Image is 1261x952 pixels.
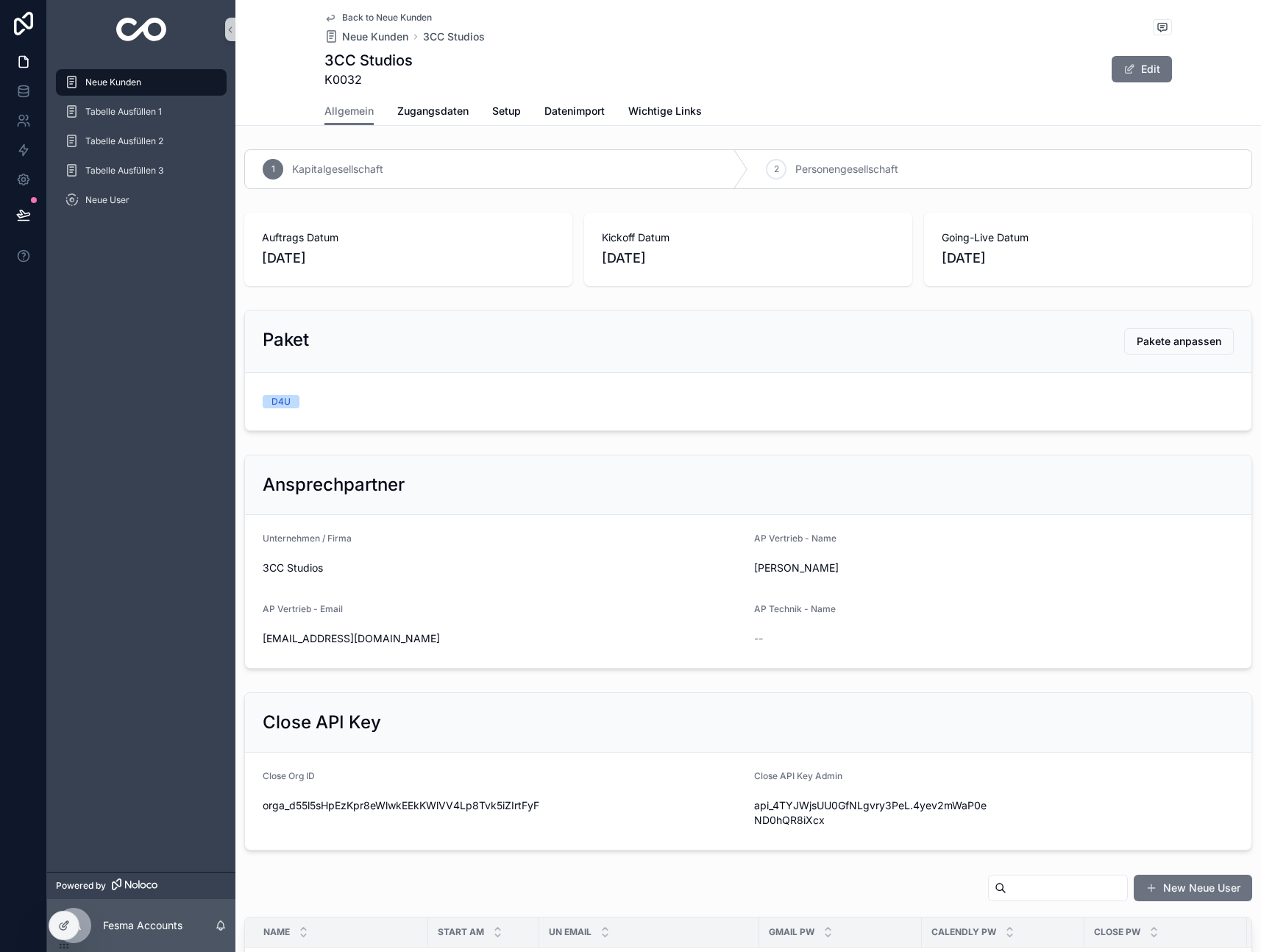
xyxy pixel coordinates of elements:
[324,12,432,24] a: Back to Neue Kunden
[754,561,988,575] span: [PERSON_NAME]
[754,631,763,646] span: --
[56,880,106,892] span: Powered by
[774,163,779,175] span: 2
[423,29,485,44] a: 3CC Studios
[602,230,895,245] span: Kickoff Datum
[397,98,469,127] a: Zugangsdaten
[85,165,163,177] span: Tabelle Ausfüllen 3
[754,533,836,544] span: AP Vertrieb - Name
[56,69,227,96] a: Neue Kunden
[342,12,432,24] span: Back to Neue Kunden
[85,135,163,147] span: Tabelle Ausfüllen 2
[271,163,275,175] span: 1
[324,29,408,44] a: Neue Kunden
[263,711,381,734] h2: Close API Key
[1094,926,1140,938] span: Close Pw
[754,798,988,828] span: api_4TYJWjsUU0GfNLgvry3PeL.4yev2mWaP0eND0hQR8iXcx
[56,157,227,184] a: Tabelle Ausfüllen 3
[324,104,374,118] span: Allgemein
[324,71,413,88] span: K0032
[942,248,1235,269] span: [DATE]
[271,395,291,408] div: D4U
[262,248,555,269] span: [DATE]
[262,230,555,245] span: Auftrags Datum
[754,603,836,614] span: AP Technik - Name
[116,18,167,41] img: App logo
[263,328,309,352] h2: Paket
[292,162,383,177] span: Kapitalgesellschaft
[85,77,141,88] span: Neue Kunden
[544,104,605,118] span: Datenimport
[942,230,1235,245] span: Going-Live Datum
[492,98,521,127] a: Setup
[628,104,702,118] span: Wichtige Links
[85,194,129,206] span: Neue User
[1124,328,1234,355] button: Pakete anpassen
[56,187,227,213] a: Neue User
[342,29,408,44] span: Neue Kunden
[931,926,996,938] span: Calendly Pw
[1112,56,1172,82] button: Edit
[263,631,742,646] span: [EMAIL_ADDRESS][DOMAIN_NAME]
[263,798,742,813] span: orga_d55l5sHpEzKpr8eWlwkEEkKWlVV4Lp8Tvk5iZIrtFyF
[47,872,235,899] a: Powered by
[544,98,605,127] a: Datenimport
[56,128,227,154] a: Tabelle Ausfüllen 2
[263,561,742,575] span: 3CC Studios
[795,162,898,177] span: Personengesellschaft
[1137,334,1221,349] span: Pakete anpassen
[754,770,842,781] span: Close API Key Admin
[602,248,895,269] span: [DATE]
[1134,875,1252,901] button: New Neue User
[769,926,814,938] span: Gmail Pw
[103,918,182,933] p: Fesma Accounts
[263,533,352,544] span: Unternehmen / Firma
[438,926,484,938] span: Start am
[324,50,413,71] h1: 3CC Studios
[56,99,227,125] a: Tabelle Ausfüllen 1
[628,98,702,127] a: Wichtige Links
[324,98,374,126] a: Allgemein
[263,770,315,781] span: Close Org ID
[85,106,162,118] span: Tabelle Ausfüllen 1
[47,59,235,232] div: scrollable content
[263,926,290,938] span: Name
[263,603,343,614] span: AP Vertrieb - Email
[549,926,592,938] span: UN Email
[397,104,469,118] span: Zugangsdaten
[492,104,521,118] span: Setup
[263,473,405,497] h2: Ansprechpartner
